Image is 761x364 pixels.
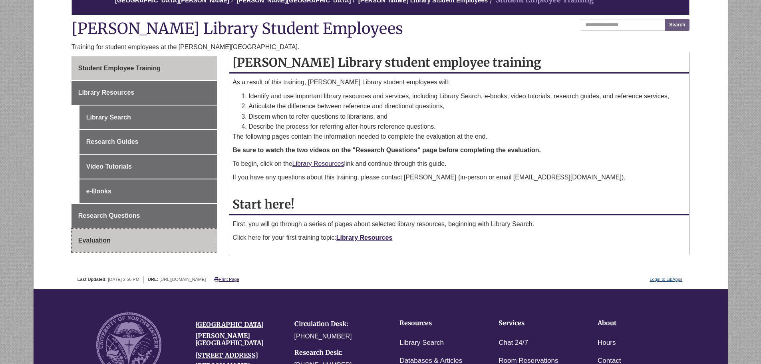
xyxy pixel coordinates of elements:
[399,320,474,327] h4: Resources
[294,349,381,356] h4: Research Desk:
[72,44,300,50] span: Training for student employees at the [PERSON_NAME][GEOGRAPHIC_DATA].
[232,173,686,182] p: If you have any questions about this training, please contact [PERSON_NAME] (in-person or email [...
[292,160,344,167] a: Library Resources
[72,19,690,40] h1: [PERSON_NAME] Library Student Employees
[72,81,217,105] a: Library Resources
[214,277,239,282] a: Print Page
[195,332,282,346] h4: [PERSON_NAME][GEOGRAPHIC_DATA]
[598,337,616,349] a: Hours
[399,337,444,349] a: Library Search
[159,277,206,282] span: [URL][DOMAIN_NAME]
[79,130,217,154] a: Research Guides
[232,219,686,229] p: First, you will go through a series of pages about selected library resources, beginning with Lib...
[72,56,217,253] div: Guide Pages
[78,65,161,72] span: Student Employee Training
[229,52,689,74] h2: [PERSON_NAME] Library student employee training
[232,233,686,243] p: Click here for your first training topic:
[598,320,672,327] h4: About
[214,277,219,282] i: Print Page
[195,320,264,328] a: [GEOGRAPHIC_DATA]
[248,101,686,111] li: Articulate the difference between reference and directional questions,
[78,89,135,96] span: Library Resources
[232,159,686,169] p: To begin, click on the link and continue through this guide.
[72,229,217,253] a: Evaluation
[148,277,158,282] span: URL:
[232,78,686,87] p: As a result of this training, [PERSON_NAME] Library student employees will:
[248,111,686,122] li: Discern when to refer questions to librarians, and
[79,155,217,179] a: Video Tutorials
[232,147,541,153] strong: Be sure to watch the two videos on the "Research Questions" page before completing the evaluation.
[336,234,393,241] a: Library Resources
[78,212,140,219] span: Research Questions
[650,277,682,282] a: Login to LibApps
[108,277,139,282] span: [DATE] 2:56 PM
[72,204,217,228] a: Research Questions
[499,337,528,349] a: Chat 24/7
[294,320,381,328] h4: Circulation Desk:
[72,56,217,80] a: Student Employee Training
[248,91,686,101] li: Identify and use important library resources and services, including Library Search, e-books, vid...
[78,237,111,244] span: Evaluation
[79,179,217,203] a: e-Books
[294,333,352,340] a: [PHONE_NUMBER]
[232,132,686,141] p: The following pages contain the information needed to complete the evaluation at the end.
[79,105,217,129] a: Library Search
[665,19,689,31] button: Search
[229,194,689,215] h2: Start here!
[77,277,107,282] span: Last Updated:
[499,320,573,327] h4: Services
[248,121,686,132] li: Describe the process for referring after-hours reference questions.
